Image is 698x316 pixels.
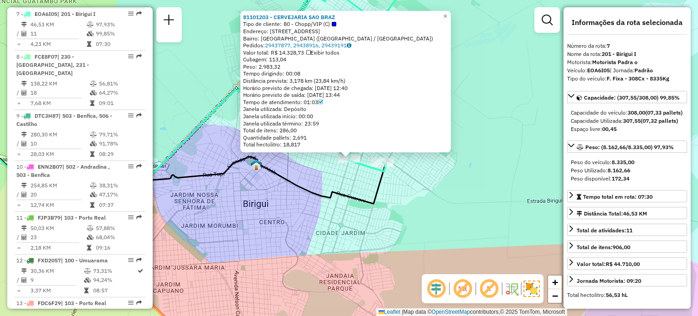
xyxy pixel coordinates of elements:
[567,190,687,202] a: Tempo total em rota: 07:30
[243,85,448,92] div: Horário previsto de chegada: [DATE] 12:40
[21,268,27,274] i: Distância Total
[567,58,687,66] div: Motorista:
[16,53,89,76] span: | 230 - [GEOGRAPHIC_DATA], 231 - [GEOGRAPHIC_DATA]
[61,257,108,264] span: | 100 - Umuarama
[641,117,678,124] strong: (07,32 pallets)
[567,66,687,75] div: Veículo:
[250,159,262,171] img: BIRIGUI
[21,183,27,188] i: Distância Total
[602,125,617,132] strong: 00,45
[87,226,94,231] i: % de utilização do peso
[567,291,687,299] div: Total hectolitro:
[612,159,634,166] strong: 8.335,00
[95,233,141,242] td: 68,04%
[243,42,448,49] div: Pedidos:
[243,20,448,28] div: Tipo de cliente:
[571,125,683,133] div: Espaço livre:
[136,113,142,118] em: Rota exportada
[567,105,687,137] div: Capacidade: (307,55/308,00) 99,85%
[318,99,323,105] a: Com service time
[607,75,669,82] strong: F. Fixa - 308Cx - 8335Kg
[84,288,89,293] i: Tempo total em rota
[16,276,21,285] td: /
[35,112,59,119] span: DTC3H87
[16,233,21,242] td: /
[93,286,137,295] td: 08:57
[160,11,178,31] a: Nova sessão e pesquisa
[243,105,448,113] div: Janela utilizada: Depósito
[243,35,448,42] div: Bairro: [GEOGRAPHIC_DATA] ([GEOGRAPHIC_DATA] / [GEOGRAPHIC_DATA])
[95,29,141,38] td: 99,85%
[35,53,57,60] span: FCE8F07
[84,277,91,283] i: % de utilização da cubagem
[30,79,90,88] td: 138,22 KM
[567,257,687,270] a: Valor total:R$ 44.710,00
[99,150,142,159] td: 08:29
[21,192,27,197] i: Total de Atividades
[587,67,610,74] strong: EOA6I05
[90,100,95,106] i: Tempo total em rota
[136,164,142,169] em: Rota exportada
[577,210,647,218] div: Distância Total:
[16,150,21,159] td: =
[30,190,90,199] td: 20
[136,54,142,59] em: Rota exportada
[623,210,647,217] span: 46,53 KM
[443,12,447,20] span: ×
[128,11,134,16] em: Opções
[567,155,687,186] div: Peso: (8.162,66/8.335,00) 97,93%
[99,130,142,139] td: 79,71%
[584,94,680,101] span: Capacidade: (307,55/308,00) 99,85%
[284,20,336,28] span: 80 - Chopp/VIP (C)
[628,109,645,116] strong: 308,00
[95,224,141,233] td: 57,88%
[523,281,540,297] img: Exibir/Ocultar setores
[99,201,142,210] td: 07:37
[567,140,687,153] a: Peso: (8.162,66/8.335,00) 97,93%
[612,175,629,182] strong: 172,34
[93,276,137,285] td: 94,24%
[38,257,61,264] span: FXD2057
[16,163,110,178] span: 10 -
[243,113,448,120] div: Janela utilizada início: 00:00
[128,113,134,118] em: Opções
[16,40,21,49] td: =
[577,227,633,234] span: Total de atividades:
[567,18,687,27] h4: Informações da rota selecionada
[99,181,142,190] td: 38,31%
[567,75,687,83] div: Tipo do veículo:
[567,241,687,253] a: Total de itens:906,00
[16,29,21,38] td: /
[571,159,634,166] span: Peso do veículo:
[30,201,90,210] td: 12,74 KM
[90,141,97,146] i: % de utilização da cubagem
[128,215,134,220] em: Opções
[90,192,97,197] i: % de utilização da cubagem
[99,88,142,97] td: 64,27%
[610,67,653,74] span: | Jornada:
[243,99,448,106] div: Tempo de atendimento: 01:03
[21,31,27,36] i: Total de Atividades
[30,99,90,108] td: 7,68 KM
[567,274,687,286] a: Jornada Motorista: 09:20
[30,150,90,159] td: 28,03 KM
[567,42,687,50] div: Número da rota:
[243,14,335,20] a: 81101203 - CERVEJARIA SAO BRAZ
[16,190,21,199] td: /
[379,309,400,315] a: Leaflet
[90,90,97,95] i: % de utilização da cubagem
[571,117,683,125] div: Capacidade Utilizada:
[16,88,21,97] td: /
[478,278,500,300] span: Exibir rótulo
[90,132,97,137] i: % de utilização do peso
[583,193,653,200] span: Tempo total em rota: 07:30
[16,53,89,76] span: 8 -
[577,260,640,268] div: Valor total:
[243,49,448,56] div: Valor total: R$ 14.328,73
[376,308,567,316] div: Map data © contributors,© 2025 TomTom, Microsoft
[30,88,90,97] td: 18
[347,43,351,48] i: Observações
[30,276,84,285] td: 9
[90,151,95,157] i: Tempo total em rota
[95,243,141,252] td: 09:16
